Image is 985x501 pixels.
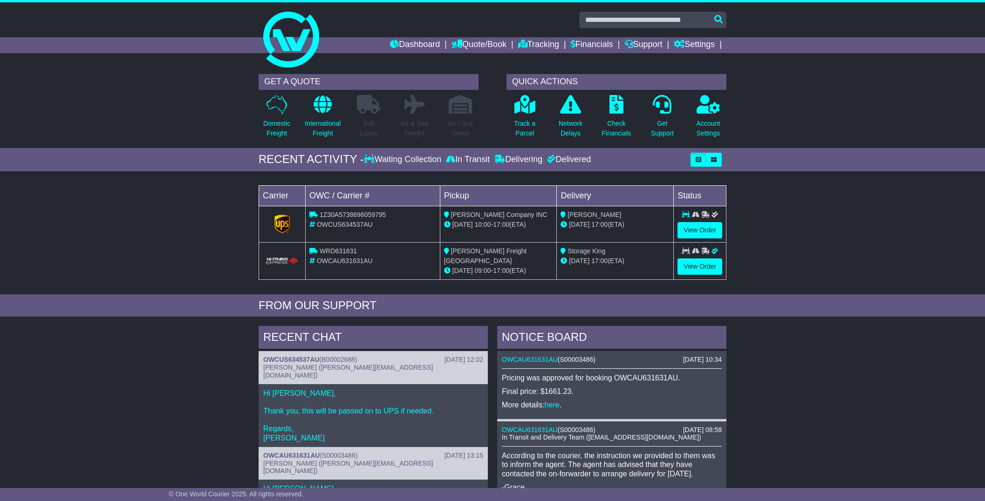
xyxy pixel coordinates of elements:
p: According to the courier, the instruction we provided to them was to inform the agent. The agent ... [502,451,722,478]
p: Domestic Freight [263,119,290,138]
p: Hi [PERSON_NAME], Thank you, this will be passed on to UPS if needed. Regards, [PERSON_NAME] [263,389,483,442]
div: In Transit [444,155,492,165]
a: OWCUS634537AU [263,356,320,363]
span: [DATE] [452,267,473,274]
p: More details: . [502,400,722,409]
p: Network Delays [559,119,582,138]
a: NetworkDelays [558,95,583,143]
p: Final price: $1661.23. [502,387,722,396]
a: Financials [571,37,613,53]
div: - (ETA) [444,266,553,276]
span: 1Z30A5738698059795 [320,211,386,218]
img: GetCarrierServiceLogo [274,215,290,233]
span: [PERSON_NAME] Company INC [451,211,547,218]
div: NOTICE BOARD [497,326,726,351]
a: here [545,401,560,409]
div: FROM OUR SUPPORT [259,299,726,312]
a: DomesticFreight [263,95,291,143]
span: 17:00 [493,221,509,228]
span: [DATE] [452,221,473,228]
td: Pickup [440,185,557,206]
a: View Order [677,258,722,275]
span: B00002688 [321,356,355,363]
p: International Freight [305,119,341,138]
div: (ETA) [561,256,670,266]
td: Delivery [557,185,674,206]
div: ( ) [263,356,483,364]
div: RECENT CHAT [259,326,488,351]
td: Status [674,185,726,206]
span: [DATE] [569,221,589,228]
span: 17:00 [493,267,509,274]
span: WRD631631 [320,247,357,255]
p: Check Financials [602,119,631,138]
span: [DATE] [569,257,589,264]
span: OWCUS634537AU [317,221,373,228]
div: QUICK ACTIONS [506,74,726,90]
span: S00003486 [560,356,594,363]
p: Pricing was approved for booking OWCAU631631AU. [502,373,722,382]
span: [PERSON_NAME] ([PERSON_NAME][EMAIL_ADDRESS][DOMAIN_NAME]) [263,364,433,379]
div: Delivered [545,155,591,165]
span: [PERSON_NAME] [568,211,621,218]
span: [PERSON_NAME] ([PERSON_NAME][EMAIL_ADDRESS][DOMAIN_NAME]) [263,460,433,475]
a: Tracking [518,37,559,53]
div: [DATE] 13:15 [445,452,483,460]
p: Air / Sea Depot [448,119,473,138]
div: RECENT ACTIVITY - [259,153,364,166]
a: InternationalFreight [304,95,341,143]
p: -Grace [502,483,722,492]
a: Settings [674,37,715,53]
p: Air & Sea Freight [401,119,428,138]
span: 17:00 [591,221,608,228]
div: ( ) [502,426,722,434]
td: Carrier [259,185,306,206]
a: Dashboard [390,37,440,53]
a: Track aParcel [513,95,536,143]
a: Support [625,37,663,53]
a: Quote/Book [451,37,506,53]
div: [DATE] 08:58 [683,426,722,434]
span: OWCAU631631AU [317,257,373,264]
div: Waiting Collection [364,155,444,165]
div: [DATE] 12:02 [445,356,483,364]
td: OWC / Carrier # [306,185,440,206]
div: (ETA) [561,220,670,230]
span: 10:00 [475,221,491,228]
a: CheckFinancials [602,95,632,143]
a: OWCAU631631AU [263,452,320,459]
div: ( ) [263,452,483,460]
a: OWCAU631631AU [502,426,558,433]
div: Delivering [492,155,545,165]
div: [DATE] 10:34 [683,356,722,364]
span: 17:00 [591,257,608,264]
div: GET A QUOTE [259,74,479,90]
span: © One World Courier 2025. All rights reserved. [169,490,303,498]
p: Full Loads [357,119,380,138]
img: HiTrans.png [265,257,300,266]
span: Storage King [568,247,605,255]
span: [PERSON_NAME] Freight [GEOGRAPHIC_DATA] [444,247,527,264]
span: S00003486 [560,426,594,433]
a: View Order [677,222,722,238]
a: GetSupport [650,95,674,143]
p: Track a Parcel [514,119,535,138]
p: Get Support [651,119,674,138]
p: Account Settings [697,119,720,138]
div: - (ETA) [444,220,553,230]
span: 09:00 [475,267,491,274]
a: AccountSettings [696,95,721,143]
a: OWCAU631631AU [502,356,558,363]
span: In Transit and Delivery Team ([EMAIL_ADDRESS][DOMAIN_NAME]) [502,433,701,441]
span: S00003486 [322,452,356,459]
div: ( ) [502,356,722,364]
